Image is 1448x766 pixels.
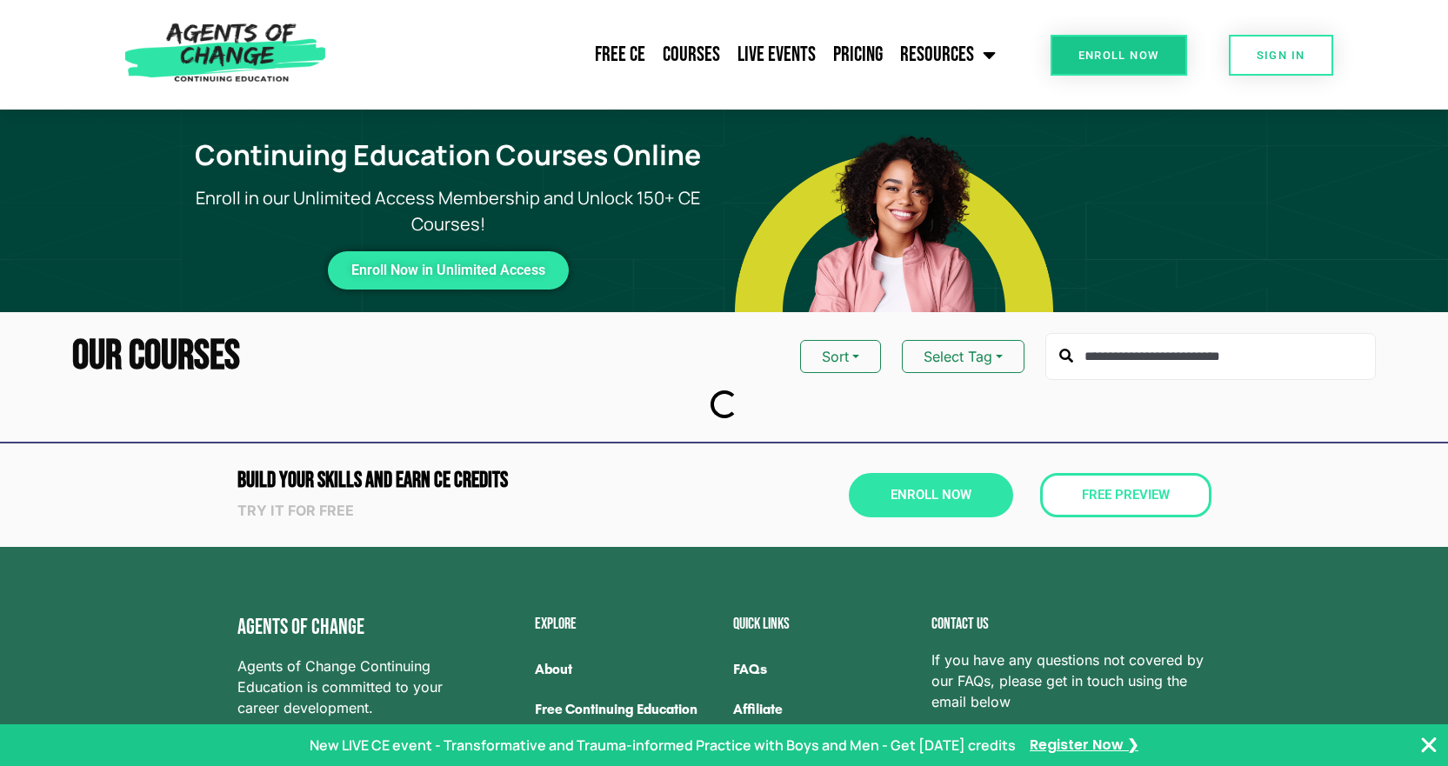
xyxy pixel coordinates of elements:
[733,689,914,729] a: Affiliate
[535,616,716,632] h2: Explore
[729,33,824,77] a: Live Events
[351,265,545,276] span: Enroll Now in Unlimited Access
[1078,50,1159,61] span: Enroll Now
[1229,35,1333,76] a: SIGN IN
[931,616,1211,632] h2: Contact us
[237,656,448,718] span: Agents of Change Continuing Education is committed to your career development.
[1082,489,1170,502] span: Free Preview
[237,470,716,491] h2: Build Your Skills and Earn CE CREDITS
[72,336,240,377] h2: Our Courses
[535,689,716,729] a: Free Continuing Education
[733,616,914,632] h2: Quick Links
[310,735,1016,756] p: New LIVE CE event - Transformative and Trauma-informed Practice with Boys and Men - Get [DATE] cr...
[1040,473,1211,517] a: Free Preview
[172,185,724,237] p: Enroll in our Unlimited Access Membership and Unlock 150+ CE Courses!
[824,33,891,77] a: Pricing
[891,489,971,502] span: Enroll Now
[733,649,914,689] a: FAQs
[237,502,354,519] strong: Try it for free
[1418,735,1439,756] button: Close Banner
[654,33,729,77] a: Courses
[183,138,713,171] h1: Continuing Education Courses Online
[902,340,1024,373] button: Select Tag
[800,340,881,373] button: Sort
[328,251,569,290] a: Enroll Now in Unlimited Access
[849,473,1013,517] a: Enroll Now
[237,616,448,638] h4: Agents of Change
[891,33,1004,77] a: Resources
[586,33,654,77] a: Free CE
[1030,736,1138,755] a: Register Now ❯
[535,649,716,689] a: About
[931,649,1211,712] span: If you have any questions not covered by our FAQs, please get in touch using the email below
[1051,35,1187,76] a: Enroll Now
[335,33,1004,77] nav: Menu
[1257,50,1305,61] span: SIGN IN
